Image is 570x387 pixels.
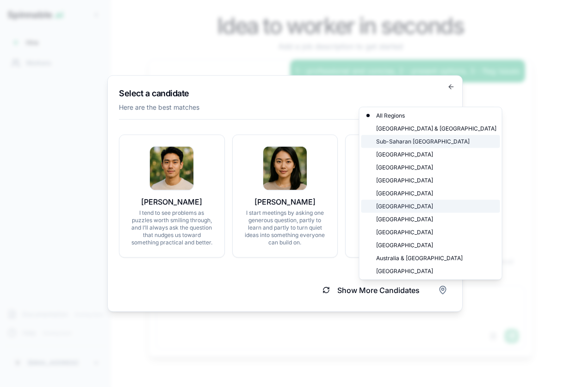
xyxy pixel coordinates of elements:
div: [GEOGRAPHIC_DATA] [361,239,500,252]
div: [GEOGRAPHIC_DATA] [361,148,500,161]
div: [GEOGRAPHIC_DATA] [361,161,500,174]
div: Filter by region [359,107,502,280]
div: [GEOGRAPHIC_DATA] [361,187,500,200]
div: [GEOGRAPHIC_DATA] & [GEOGRAPHIC_DATA] [361,122,500,135]
div: [GEOGRAPHIC_DATA] [361,213,500,226]
div: All Regions [361,109,500,122]
div: [GEOGRAPHIC_DATA] [361,226,500,239]
div: Australia & [GEOGRAPHIC_DATA] [361,252,500,265]
div: [GEOGRAPHIC_DATA] [361,265,500,278]
div: [GEOGRAPHIC_DATA] [361,174,500,187]
div: [GEOGRAPHIC_DATA] [361,200,500,213]
div: Sub-Saharan [GEOGRAPHIC_DATA] [361,135,500,148]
